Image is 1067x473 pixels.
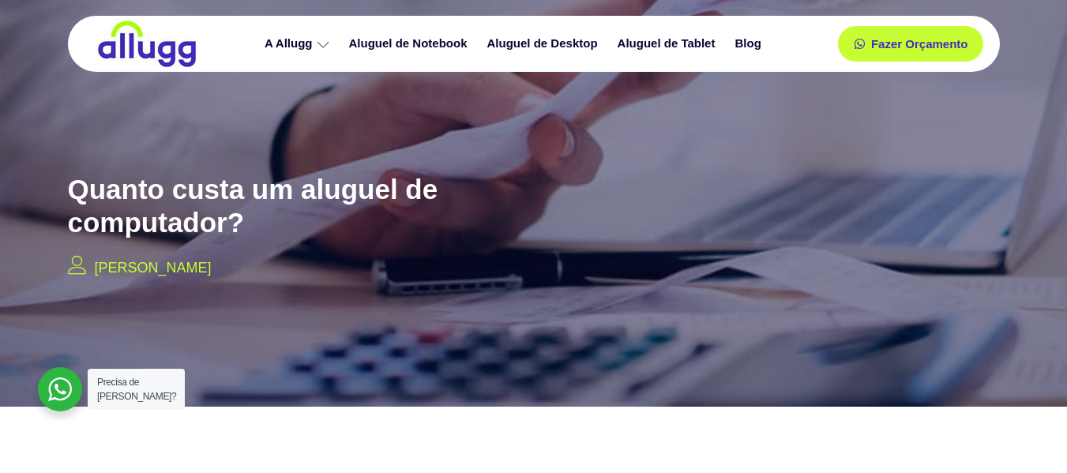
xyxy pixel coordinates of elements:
[95,257,212,279] p: [PERSON_NAME]
[96,20,198,68] img: locação de TI é Allugg
[479,30,610,58] a: Aluguel de Desktop
[341,30,479,58] a: Aluguel de Notebook
[610,30,727,58] a: Aluguel de Tablet
[97,377,176,402] span: Precisa de [PERSON_NAME]?
[727,30,772,58] a: Blog
[838,26,984,62] a: Fazer Orçamento
[257,30,341,58] a: A Allugg
[68,173,573,239] h2: Quanto custa um aluguel de computador?
[871,38,968,50] span: Fazer Orçamento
